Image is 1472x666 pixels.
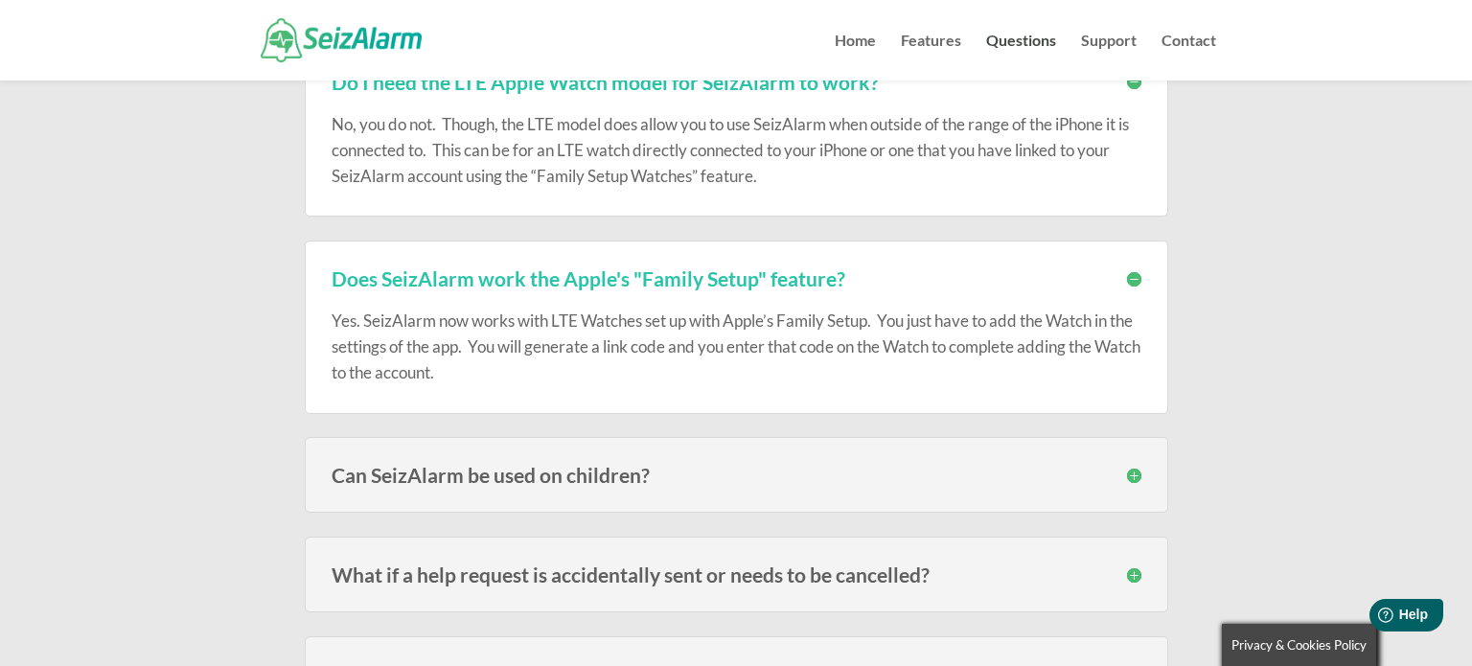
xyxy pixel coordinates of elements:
h3: What if a help request is accidentally sent or needs to be cancelled? [332,564,1141,585]
p: No, you do not. Though, the LTE model does allow you to use SeizAlarm when outside of the range o... [332,111,1141,190]
h3: Do I need the LTE Apple Watch model for SeizAlarm to work? [332,72,1141,92]
img: SeizAlarm [261,18,423,61]
a: Support [1081,34,1137,80]
a: Contact [1161,34,1216,80]
a: Questions [986,34,1056,80]
iframe: Help widget launcher [1301,591,1451,645]
h3: Can SeizAlarm be used on children? [332,465,1141,485]
a: Home [835,34,876,80]
a: Features [901,34,961,80]
h3: Does SeizAlarm work the Apple's "Family Setup" feature? [332,268,1141,288]
span: Privacy & Cookies Policy [1231,637,1367,653]
p: Yes. SeizAlarm now works with LTE Watches set up with Apple’s Family Setup. You just have to add ... [332,308,1141,386]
